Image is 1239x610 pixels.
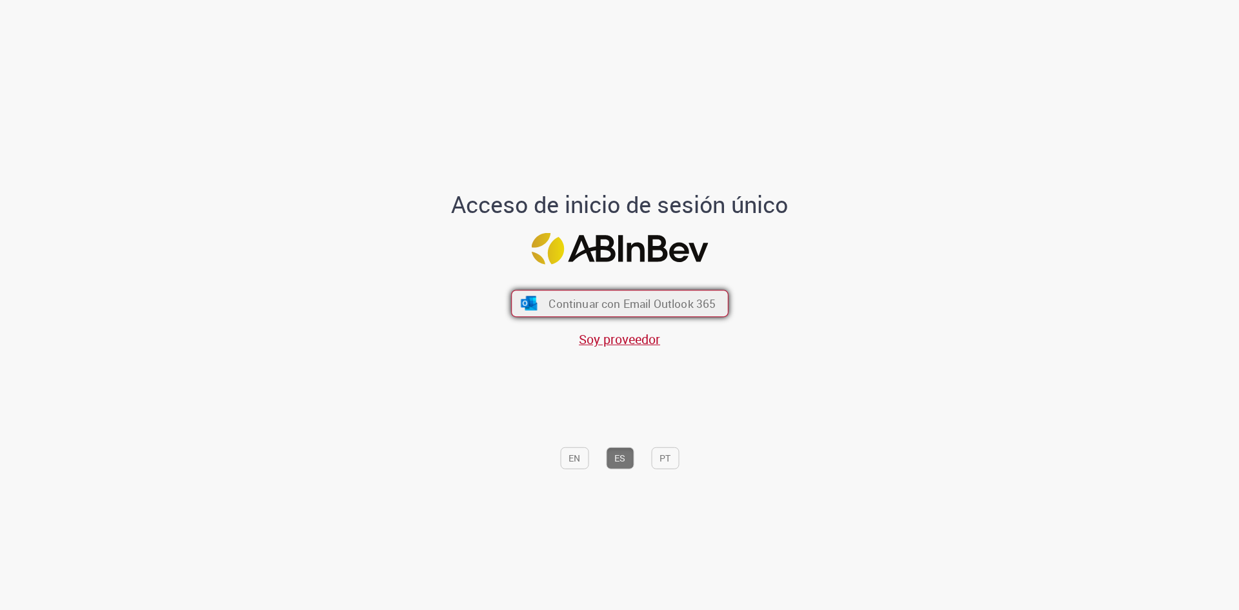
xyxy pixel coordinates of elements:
[511,290,729,317] button: ícone Azure/Microsoft 360 Continuar con Email Outlook 365
[606,447,634,469] button: ES
[519,296,538,310] img: ícone Azure/Microsoft 360
[579,330,660,348] a: Soy proveedor
[560,447,589,469] button: EN
[441,192,799,218] h1: Acceso de inicio de sesión único
[531,233,708,265] img: Logo ABInBev
[549,296,716,311] span: Continuar con Email Outlook 365
[651,447,679,469] button: PT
